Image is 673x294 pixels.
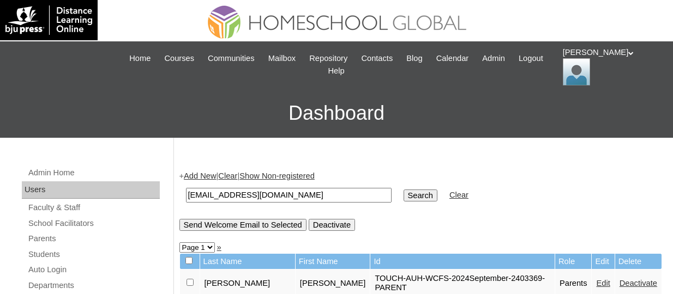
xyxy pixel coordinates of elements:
input: Search [186,188,392,203]
div: Users [22,181,160,199]
a: Departments [27,279,160,292]
a: Admin [477,52,510,65]
h3: Dashboard [5,89,668,138]
a: Blog [401,52,428,65]
td: First Name [296,254,370,269]
td: Role [555,254,592,269]
a: Contacts [356,52,398,65]
span: Mailbox [268,52,296,65]
a: Show Non-registered [239,171,315,180]
a: Clear [218,171,237,180]
a: Communities [202,52,260,65]
a: » [217,243,221,252]
input: Deactivate [309,219,355,231]
a: Admin Home [27,166,160,180]
span: Blog [406,52,422,65]
a: Deactivate [620,279,657,287]
span: Contacts [361,52,393,65]
a: Parents [27,232,160,246]
a: Auto Login [27,263,160,277]
img: logo-white.png [5,5,92,35]
a: Mailbox [263,52,302,65]
td: Delete [615,254,662,269]
td: Id [370,254,555,269]
span: Calendar [436,52,468,65]
a: Repository [304,52,353,65]
span: Admin [482,52,505,65]
a: Courses [159,52,200,65]
td: Last Name [200,254,295,269]
a: Add New [184,171,216,180]
img: Leslie Samaniego [563,58,590,85]
a: School Facilitators [27,217,160,230]
a: Clear [449,191,468,199]
input: Search [404,189,437,201]
a: Calendar [431,52,474,65]
span: Home [129,52,151,65]
a: Home [124,52,156,65]
a: Logout [513,52,549,65]
input: Send Welcome Email to Selected [179,219,307,231]
span: Help [328,65,344,77]
span: Communities [208,52,255,65]
span: Logout [519,52,543,65]
a: Help [322,65,350,77]
a: Edit [596,279,610,287]
a: Faculty & Staff [27,201,160,215]
div: + | | [179,170,663,231]
span: Courses [164,52,194,65]
span: Repository [309,52,347,65]
td: Edit [592,254,614,269]
div: [PERSON_NAME] [563,47,662,85]
a: Students [27,248,160,261]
